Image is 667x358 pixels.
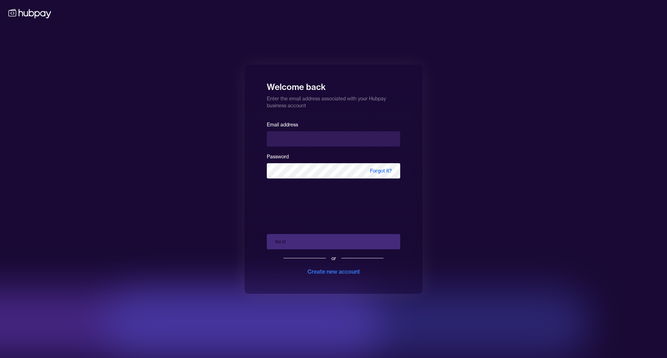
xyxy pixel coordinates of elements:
[307,267,360,276] div: Create new account
[267,153,289,160] label: Password
[362,163,400,178] span: Forgot it?
[267,122,298,128] label: Email address
[267,77,400,92] h1: Welcome back
[267,92,400,109] p: Enter the email address associated with your Hubpay business account
[331,255,336,262] div: or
